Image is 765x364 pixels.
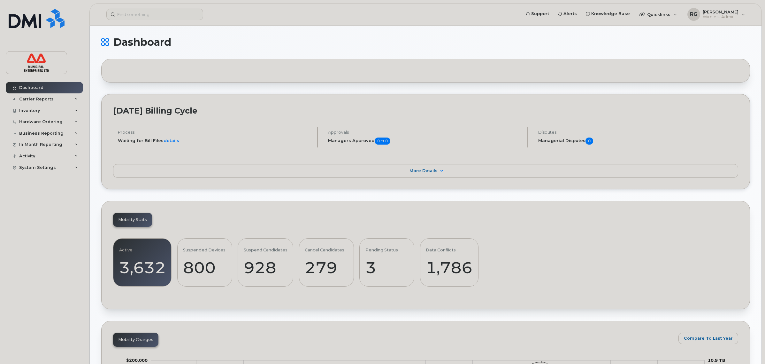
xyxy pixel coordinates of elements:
[118,138,312,144] li: Waiting for Bill Files
[328,130,522,135] h4: Approvals
[183,242,226,283] a: Suspended Devices800
[164,138,179,143] a: details
[426,242,456,252] div: Data Conflicts
[305,242,348,283] a: Cancel Candidates279
[365,242,409,283] a: Pending Status3
[375,138,390,145] span: 0 of 0
[365,242,398,252] div: Pending Status
[538,138,738,145] h5: Managerial Disputes
[708,358,725,363] tspan: 10.9 TB
[305,258,348,277] div: 279
[365,258,409,277] div: 3
[426,242,472,283] a: Data Conflicts1,786
[244,242,287,283] a: Suspend Candidates928
[678,333,738,344] button: Compare To Last Year
[119,242,166,283] a: Active3,632
[118,130,312,135] h4: Process
[684,335,733,341] span: Compare To Last Year
[585,138,593,145] span: 0
[244,258,287,277] div: 928
[113,106,738,115] h2: [DATE] Billing Cycle
[305,242,344,252] div: Cancel Candidates
[183,242,226,252] div: Suspended Devices
[328,138,522,145] h5: Managers Approved
[426,258,472,277] div: 1,786
[119,242,133,252] div: Active
[183,258,226,277] div: 800
[244,242,287,252] div: Suspend Candidates
[113,37,171,47] span: Dashboard
[538,130,738,135] h4: Disputes
[119,258,166,277] div: 3,632
[126,358,148,363] g: $0
[409,168,438,173] span: More Details
[126,358,148,363] tspan: $200,000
